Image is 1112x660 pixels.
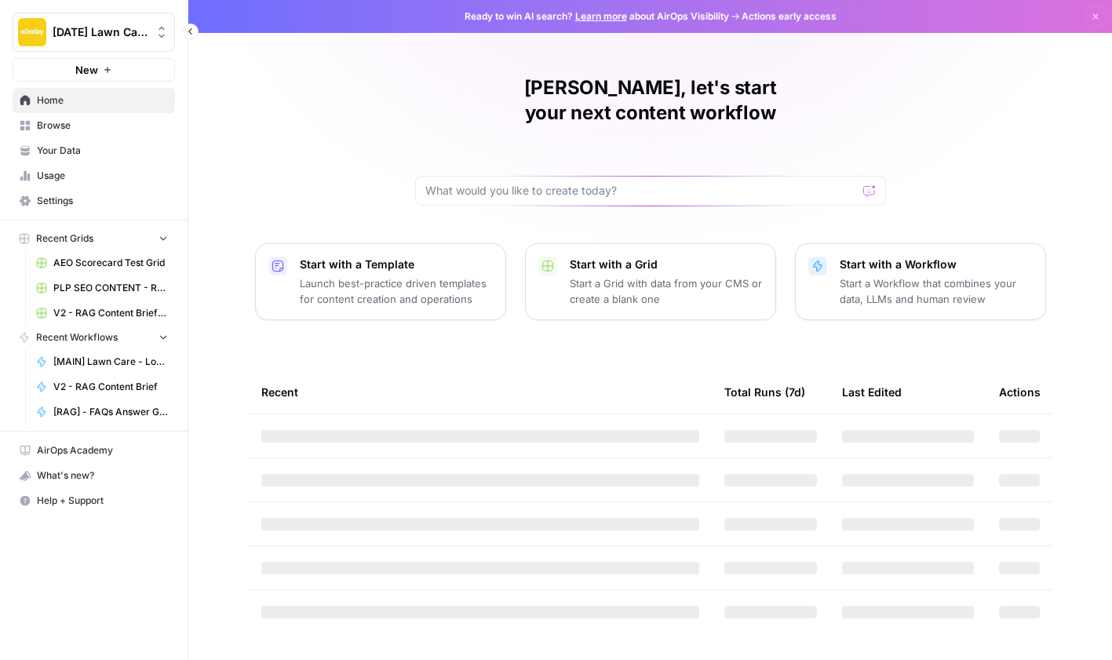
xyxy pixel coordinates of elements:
[425,183,857,199] input: What would you like to create today?
[13,326,175,349] button: Recent Workflows
[13,88,175,113] a: Home
[37,194,168,208] span: Settings
[261,370,699,414] div: Recent
[13,113,175,138] a: Browse
[570,257,763,272] p: Start with a Grid
[575,10,627,22] a: Learn more
[840,275,1033,307] p: Start a Workflow that combines your data, LLMs and human review
[300,257,493,272] p: Start with a Template
[13,163,175,188] a: Usage
[742,9,837,24] span: Actions early access
[842,370,902,414] div: Last Edited
[37,144,168,158] span: Your Data
[465,9,729,24] span: Ready to win AI search? about AirOps Visibility
[13,488,175,513] button: Help + Support
[53,24,148,40] span: [DATE] Lawn Care
[29,250,175,275] a: AEO Scorecard Test Grid
[13,463,175,488] button: What's new?
[570,275,763,307] p: Start a Grid with data from your CMS or create a blank one
[255,243,506,320] button: Start with a TemplateLaunch best-practice driven templates for content creation and operations
[29,301,175,326] a: V2 - RAG Content Brief Grid
[53,256,168,270] span: AEO Scorecard Test Grid
[53,380,168,394] span: V2 - RAG Content Brief
[53,405,168,419] span: [RAG] - FAQs Answer Generator
[525,243,776,320] button: Start with a GridStart a Grid with data from your CMS or create a blank one
[29,349,175,374] a: [MAIN] Lawn Care - Local pSEO Page Generator [[PERSON_NAME]]
[53,281,168,295] span: PLP SEO CONTENT - REVISED
[29,275,175,301] a: PLP SEO CONTENT - REVISED
[53,355,168,369] span: [MAIN] Lawn Care - Local pSEO Page Generator [[PERSON_NAME]]
[37,119,168,133] span: Browse
[75,62,98,78] span: New
[37,494,168,508] span: Help + Support
[13,188,175,213] a: Settings
[36,330,118,345] span: Recent Workflows
[18,18,46,46] img: Sunday Lawn Care Logo
[13,227,175,250] button: Recent Grids
[53,306,168,320] span: V2 - RAG Content Brief Grid
[29,374,175,399] a: V2 - RAG Content Brief
[999,370,1041,414] div: Actions
[37,93,168,108] span: Home
[13,13,175,52] button: Workspace: Sunday Lawn Care
[840,257,1033,272] p: Start with a Workflow
[37,443,168,458] span: AirOps Academy
[13,138,175,163] a: Your Data
[29,399,175,425] a: [RAG] - FAQs Answer Generator
[300,275,493,307] p: Launch best-practice driven templates for content creation and operations
[37,169,168,183] span: Usage
[13,464,174,487] div: What's new?
[13,58,175,82] button: New
[724,370,805,414] div: Total Runs (7d)
[795,243,1046,320] button: Start with a WorkflowStart a Workflow that combines your data, LLMs and human review
[415,75,886,126] h1: [PERSON_NAME], let's start your next content workflow
[36,232,93,246] span: Recent Grids
[13,438,175,463] a: AirOps Academy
